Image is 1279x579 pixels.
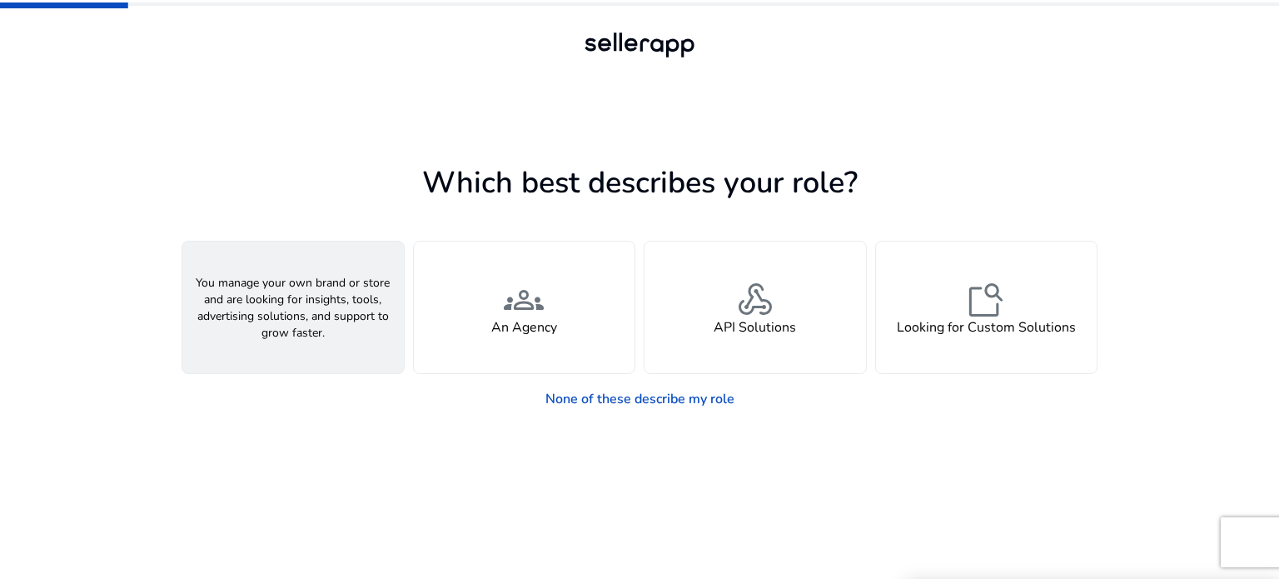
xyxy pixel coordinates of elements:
span: feature_search [966,280,1006,320]
h4: Looking for Custom Solutions [897,320,1076,336]
span: groups [504,280,544,320]
a: None of these describe my role [532,382,748,416]
button: webhookAPI Solutions [644,241,867,374]
button: groupsAn Agency [413,241,636,374]
h1: Which best describes your role? [182,165,1097,201]
h4: API Solutions [714,320,796,336]
h4: An Agency [491,320,557,336]
button: feature_searchLooking for Custom Solutions [875,241,1098,374]
button: You manage your own brand or store and are looking for insights, tools, advertising solutions, an... [182,241,405,374]
span: webhook [735,280,775,320]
